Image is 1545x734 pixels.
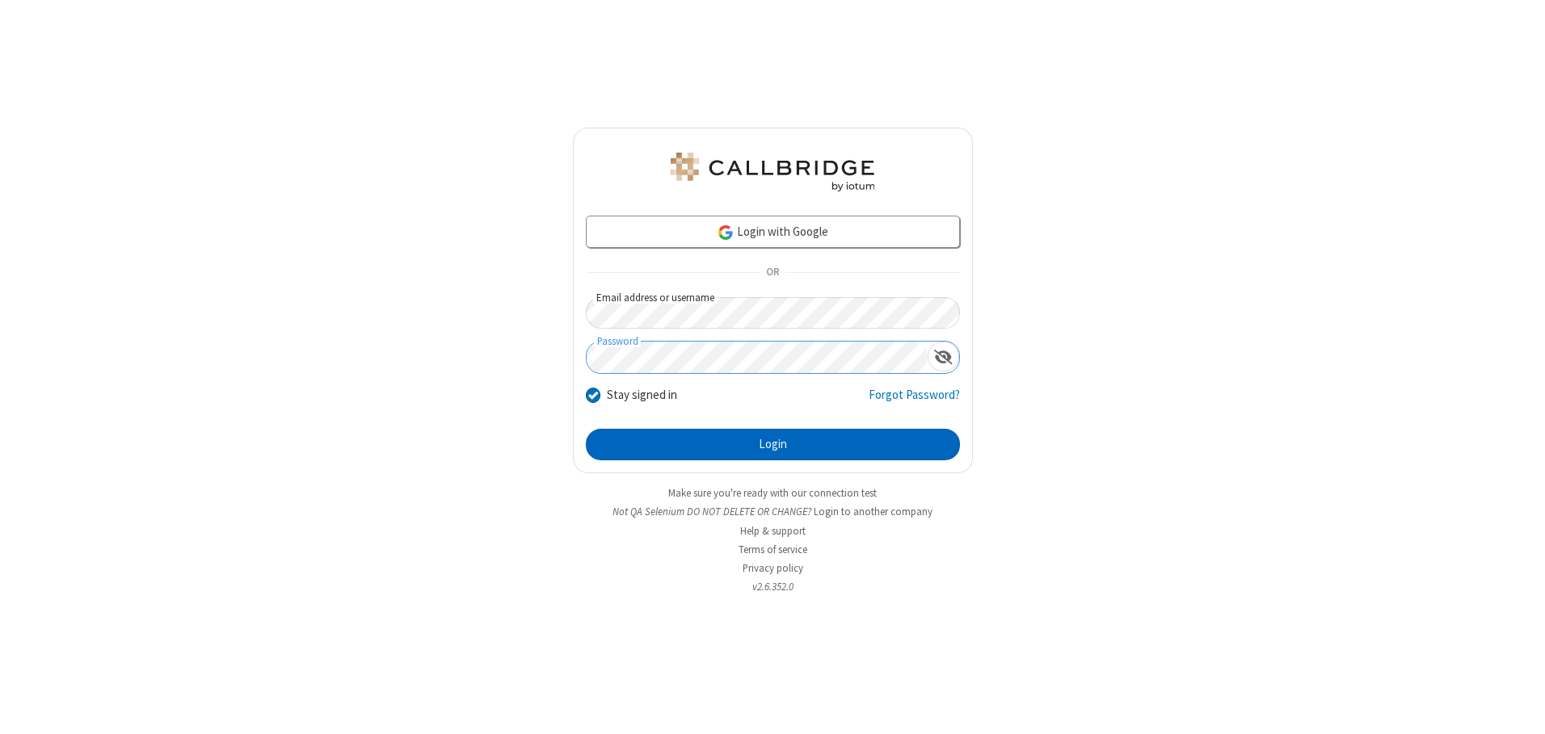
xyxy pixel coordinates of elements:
a: Privacy policy [743,561,803,575]
a: Login with Google [586,216,960,248]
button: Login to another company [814,504,932,519]
button: Login [586,429,960,461]
a: Terms of service [739,543,807,556]
a: Help & support [740,524,806,538]
a: Make sure you're ready with our connection test [668,486,877,500]
img: QA Selenium DO NOT DELETE OR CHANGE [667,153,878,191]
input: Password [587,342,928,373]
li: v2.6.352.0 [573,579,973,594]
input: Email address or username [586,297,960,329]
img: google-icon.png [717,224,735,241]
label: Stay signed in [607,386,677,405]
a: Forgot Password? [869,386,960,417]
span: OR [760,262,785,284]
div: Show password [928,342,959,371]
li: Not QA Selenium DO NOT DELETE OR CHANGE? [573,504,973,519]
